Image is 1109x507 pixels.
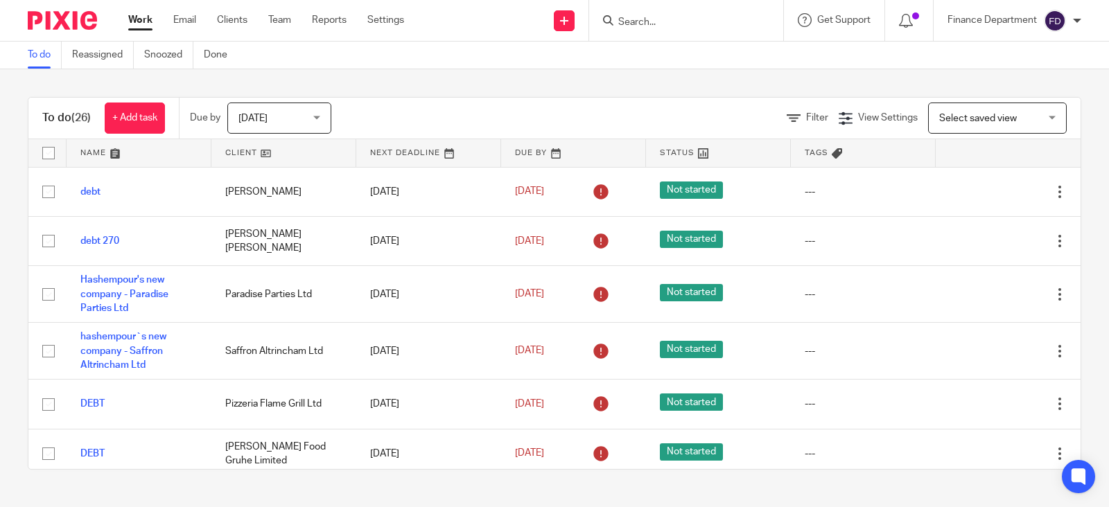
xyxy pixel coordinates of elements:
a: Reports [312,13,347,27]
div: --- [805,447,922,461]
a: Reassigned [72,42,134,69]
span: Select saved view [939,114,1017,123]
td: Saffron Altrincham Ltd [211,323,356,380]
td: [PERSON_NAME] Food Gruhe Limited [211,429,356,478]
span: [DATE] [515,449,544,459]
a: + Add task [105,103,165,134]
span: Not started [660,231,723,248]
span: [DATE] [515,399,544,409]
img: Pixie [28,11,97,30]
a: debt 270 [80,236,119,246]
h1: To do [42,111,91,125]
td: [DATE] [356,167,501,216]
span: [DATE] [515,346,544,356]
a: debt [80,187,101,197]
a: Email [173,13,196,27]
span: Not started [660,341,723,358]
td: [DATE] [356,323,501,380]
img: svg%3E [1044,10,1066,32]
p: Finance Department [948,13,1037,27]
span: Not started [660,284,723,301]
a: Team [268,13,291,27]
a: hashempour`s new company - Saffron Altrincham Ltd [80,332,166,370]
span: (26) [71,112,91,123]
span: [DATE] [238,114,268,123]
td: Paradise Parties Ltd [211,266,356,323]
div: --- [805,287,922,301]
div: --- [805,344,922,358]
div: --- [805,185,922,199]
span: Tags [805,149,828,157]
a: Done [204,42,238,69]
a: Settings [367,13,404,27]
span: Not started [660,181,723,199]
a: To do [28,42,62,69]
input: Search [617,17,742,29]
span: [DATE] [515,236,544,246]
span: Not started [660,393,723,411]
span: Filter [806,113,828,123]
a: DEBT [80,399,105,409]
span: [DATE] [515,187,544,197]
td: [DATE] [356,266,501,323]
div: --- [805,397,922,411]
a: Clients [217,13,247,27]
td: [DATE] [356,380,501,429]
p: Due by [190,111,220,125]
a: Snoozed [144,42,193,69]
span: Get Support [817,15,871,25]
span: View Settings [858,113,918,123]
span: [DATE] [515,290,544,299]
td: Pizzeria Flame Grill Ltd [211,380,356,429]
a: DEBT [80,449,105,459]
a: Hashempour's new company - Paradise Parties Ltd [80,275,168,313]
td: [PERSON_NAME] [PERSON_NAME] [211,216,356,265]
td: [PERSON_NAME] [211,167,356,216]
span: Not started [660,443,723,461]
td: [DATE] [356,216,501,265]
div: --- [805,234,922,248]
a: Work [128,13,152,27]
td: [DATE] [356,429,501,478]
